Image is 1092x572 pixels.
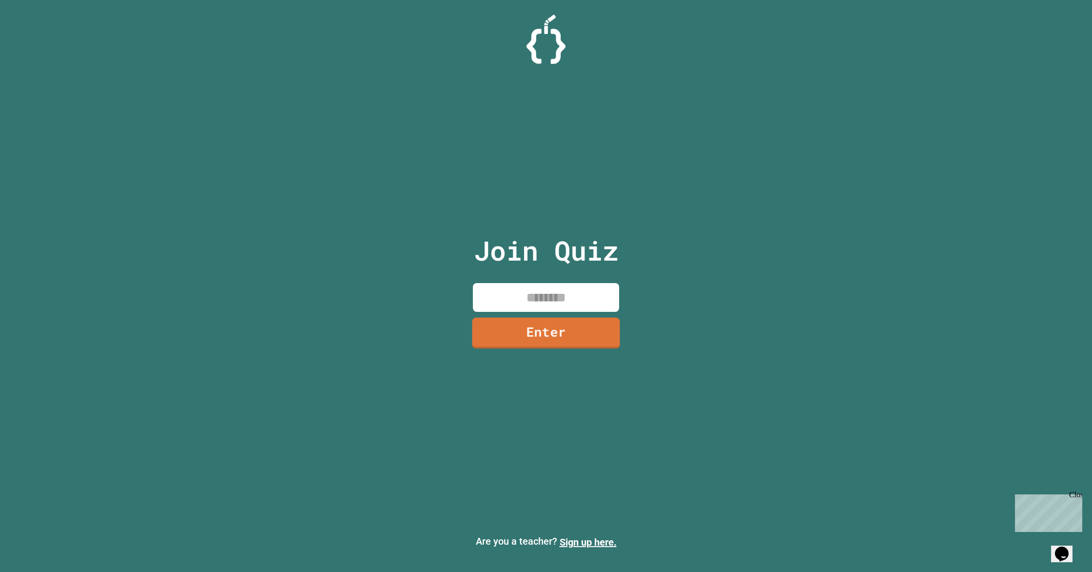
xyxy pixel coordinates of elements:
div: Chat with us now!Close [4,4,67,62]
img: Logo.svg [526,15,565,64]
iframe: chat widget [1011,490,1082,532]
p: Are you a teacher? [8,534,1084,550]
iframe: chat widget [1051,533,1082,562]
p: Join Quiz [474,230,619,271]
a: Sign up here. [560,536,617,548]
a: Enter [472,318,620,349]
